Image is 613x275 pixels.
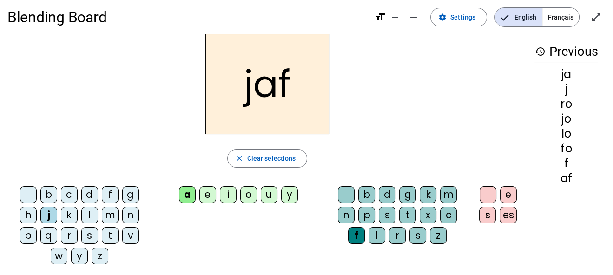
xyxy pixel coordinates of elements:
[450,12,475,23] span: Settings
[348,227,365,244] div: f
[534,113,598,124] div: jo
[534,84,598,95] div: j
[281,186,298,203] div: y
[408,12,419,23] mat-icon: remove
[500,207,517,223] div: es
[591,12,602,23] mat-icon: open_in_full
[20,207,37,223] div: h
[399,207,416,223] div: t
[420,207,436,223] div: x
[7,2,367,32] h1: Blending Board
[534,128,598,139] div: lo
[102,207,119,223] div: m
[534,41,598,62] h3: Previous
[534,46,546,57] mat-icon: history
[92,248,108,264] div: z
[358,207,375,223] div: p
[479,207,496,223] div: s
[587,8,606,26] button: Enter full screen
[40,207,57,223] div: j
[240,186,257,203] div: o
[534,158,598,169] div: f
[389,227,406,244] div: r
[404,8,423,26] button: Decrease font size
[122,207,139,223] div: n
[438,13,447,21] mat-icon: settings
[61,227,78,244] div: r
[430,8,487,26] button: Settings
[81,186,98,203] div: d
[122,227,139,244] div: v
[261,186,277,203] div: u
[440,207,457,223] div: c
[40,186,57,203] div: b
[81,227,98,244] div: s
[430,227,447,244] div: z
[51,248,67,264] div: w
[40,227,57,244] div: q
[369,227,385,244] div: l
[375,12,386,23] mat-icon: format_size
[440,186,457,203] div: m
[420,186,436,203] div: k
[247,153,296,164] span: Clear selections
[500,186,517,203] div: e
[542,8,579,26] span: Français
[379,186,395,203] div: d
[534,173,598,184] div: af
[494,7,580,27] mat-button-toggle-group: Language selection
[399,186,416,203] div: g
[71,248,88,264] div: y
[20,227,37,244] div: p
[379,207,395,223] div: s
[338,207,355,223] div: n
[534,143,598,154] div: fo
[199,186,216,203] div: e
[358,186,375,203] div: b
[61,186,78,203] div: c
[102,186,119,203] div: f
[81,207,98,223] div: l
[235,154,244,163] mat-icon: close
[205,34,329,134] h2: jaf
[534,69,598,80] div: ja
[389,12,401,23] mat-icon: add
[179,186,196,203] div: a
[61,207,78,223] div: k
[495,8,542,26] span: English
[409,227,426,244] div: s
[534,98,598,110] div: ro
[227,149,308,168] button: Clear selections
[386,8,404,26] button: Increase font size
[220,186,237,203] div: i
[102,227,119,244] div: t
[122,186,139,203] div: g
